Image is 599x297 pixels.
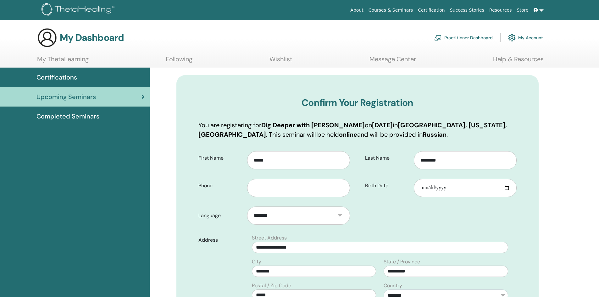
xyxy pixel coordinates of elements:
[252,258,261,266] label: City
[384,258,420,266] label: State / Province
[194,210,247,222] label: Language
[434,35,442,41] img: chalkboard-teacher.svg
[37,28,57,48] img: generic-user-icon.jpg
[252,234,287,242] label: Street Address
[415,4,447,16] a: Certification
[384,282,402,289] label: Country
[36,73,77,82] span: Certifications
[369,55,416,68] a: Message Center
[493,55,544,68] a: Help & Resources
[348,4,366,16] a: About
[423,130,446,139] b: Russian
[366,4,416,16] a: Courses & Seminars
[447,4,487,16] a: Success Stories
[339,130,357,139] b: online
[372,121,393,129] b: [DATE]
[194,180,247,192] label: Phone
[194,234,248,246] label: Address
[261,121,365,129] b: Dig Deeper with [PERSON_NAME]
[166,55,192,68] a: Following
[198,120,517,139] p: You are registering for on in . This seminar will be held and will be provided in .
[37,55,89,68] a: My ThetaLearning
[198,97,517,108] h3: Confirm Your Registration
[60,32,124,43] h3: My Dashboard
[252,282,291,289] label: Postal / Zip Code
[360,152,414,164] label: Last Name
[42,3,117,17] img: logo.png
[487,4,514,16] a: Resources
[360,180,414,192] label: Birth Date
[514,4,531,16] a: Store
[269,55,292,68] a: Wishlist
[508,31,543,45] a: My Account
[434,31,493,45] a: Practitioner Dashboard
[194,152,247,164] label: First Name
[36,92,96,102] span: Upcoming Seminars
[508,32,516,43] img: cog.svg
[36,112,99,121] span: Completed Seminars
